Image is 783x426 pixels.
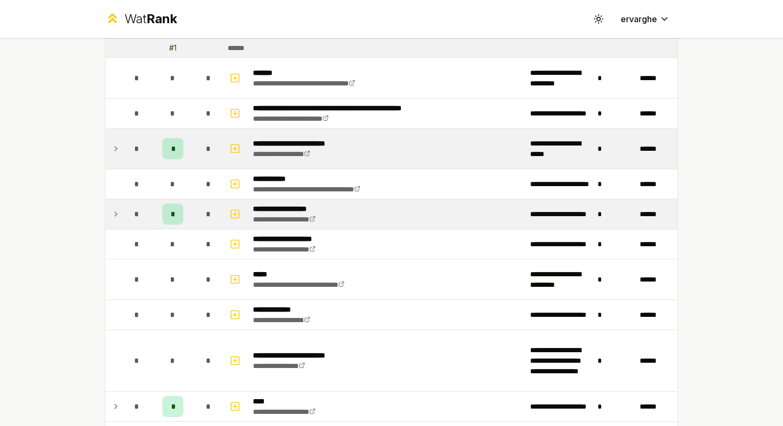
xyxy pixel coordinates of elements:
div: # 1 [169,43,177,53]
button: ervarghe [612,9,678,28]
span: ervarghe [621,13,657,25]
div: Wat [124,11,177,27]
a: WatRank [105,11,177,27]
span: Rank [146,11,177,26]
